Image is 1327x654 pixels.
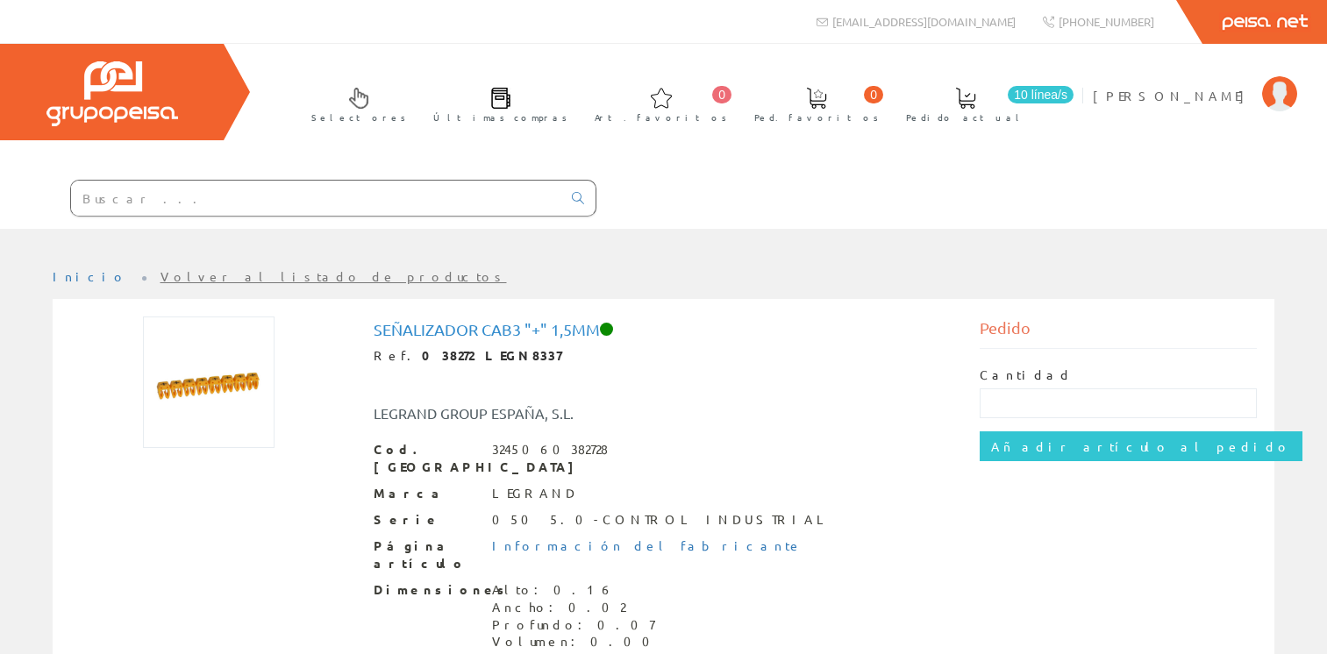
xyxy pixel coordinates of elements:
[71,181,561,216] input: Buscar ...
[161,268,507,284] a: Volver al listado de productos
[422,347,561,363] strong: 038272 LEGN8337
[980,431,1302,461] input: Añadir artículo al pedido
[374,537,479,572] span: Página artículo
[374,581,479,599] span: Dimensiones
[1059,14,1154,29] span: [PHONE_NUMBER]
[374,511,479,529] span: Serie
[374,321,954,338] h1: Señalizador Cab3 "+" 1,5mm
[832,14,1016,29] span: [EMAIL_ADDRESS][DOMAIN_NAME]
[492,511,831,529] div: 050 5.0-CONTROL INDUSTRIAL
[980,316,1257,349] div: Pedido
[1093,87,1253,104] span: [PERSON_NAME]
[906,109,1025,126] span: Pedido actual
[311,109,406,126] span: Selectores
[492,616,660,634] div: Profundo: 0.07
[374,485,479,502] span: Marca
[53,268,127,284] a: Inicio
[754,109,879,126] span: Ped. favoritos
[980,366,1073,384] label: Cantidad
[595,109,727,126] span: Art. favoritos
[46,61,178,126] img: Grupo Peisa
[374,347,954,365] div: Ref.
[1093,73,1297,89] a: [PERSON_NAME]
[416,73,576,133] a: Últimas compras
[492,633,660,650] div: Volumen: 0.00
[492,581,660,599] div: Alto: 0.16
[864,86,883,103] span: 0
[1008,86,1074,103] span: 10 línea/s
[433,109,567,126] span: Últimas compras
[492,537,803,553] a: Información del fabricante
[888,73,1078,133] a: 10 línea/s Pedido actual
[712,86,731,103] span: 0
[294,73,415,133] a: Selectores
[360,403,714,423] div: LEGRAND GROUP ESPAÑA, S.L.
[143,316,275,448] img: Foto artículo Señalizador Cab3
[492,441,608,459] div: 3245060382728
[492,599,660,616] div: Ancho: 0.02
[492,485,578,502] div: LEGRAND
[374,441,479,476] span: Cod. [GEOGRAPHIC_DATA]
